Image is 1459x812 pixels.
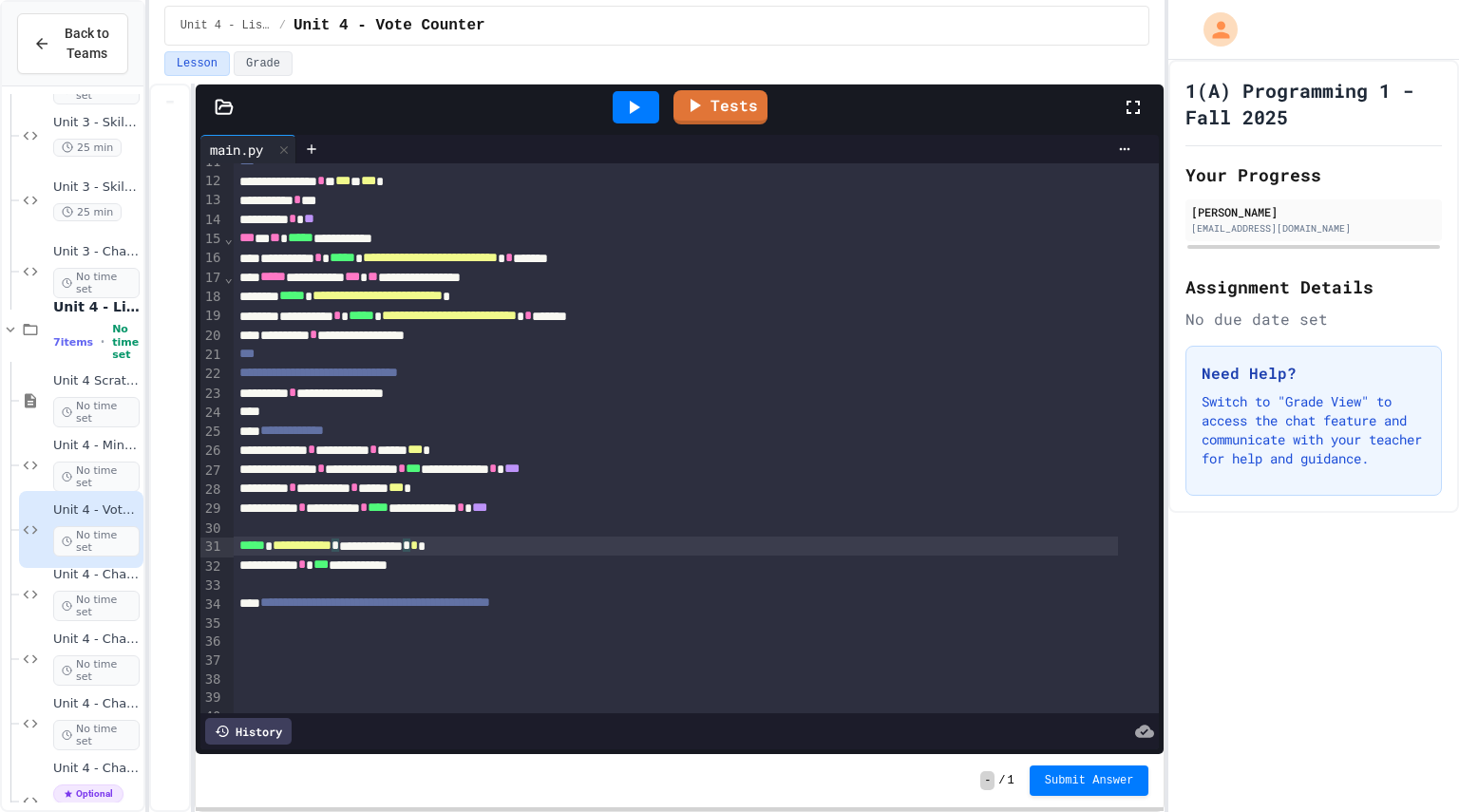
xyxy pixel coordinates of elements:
div: 38 [200,670,224,689]
button: Submit Answer [1030,765,1149,796]
div: 16 [200,249,224,268]
div: 17 [200,269,224,288]
span: Unit 3 - Challenge Project - 3 player Rock Paper Scissors [53,244,140,260]
div: 14 [200,211,224,230]
div: No due date set [1185,308,1442,330]
span: Unit 4 - Vote Counter [294,14,485,37]
div: 28 [200,481,224,500]
div: 25 [200,423,224,442]
h3: Need Help? [1202,362,1426,385]
div: 32 [200,557,224,576]
div: 22 [200,365,224,384]
span: / [998,773,1005,788]
div: 39 [200,689,224,708]
span: Unit 4 - Challenge Projects - Quizlet - Even groups [53,632,140,648]
span: No time set [53,591,140,621]
span: • [101,334,104,349]
div: 20 [200,327,224,346]
div: 34 [200,595,224,614]
span: No time set [53,462,140,492]
span: Unit 4 - Challenge Project - Gimkit random name generator [53,567,140,583]
span: Fold line [224,270,234,285]
span: Unit 4 - Min Max [53,438,140,454]
button: Grade [234,51,293,76]
div: 15 [200,230,224,249]
div: My Account [1184,8,1242,51]
h2: Assignment Details [1185,274,1442,300]
div: 29 [200,500,224,519]
span: Optional [53,784,123,803]
span: No time set [53,268,140,298]
span: Unit 4 - Vote Counter [53,502,140,519]
div: 33 [200,576,224,595]
div: 35 [200,614,224,633]
div: 13 [200,191,224,210]
span: Unit 4 - Challenge Project - Grade Calculator [53,761,140,777]
div: [EMAIL_ADDRESS][DOMAIN_NAME] [1191,221,1436,236]
div: main.py [200,135,296,163]
span: 25 min [53,203,122,221]
h2: Your Progress [1185,161,1442,188]
span: No time set [53,655,140,686]
div: 30 [200,519,224,538]
div: 24 [200,404,224,423]
span: Unit 4 - Lists [53,298,140,315]
div: [PERSON_NAME] [1191,203,1436,220]
span: No time set [112,323,140,361]
span: 7 items [53,336,93,349]
div: 21 [200,346,224,365]
div: main.py [200,140,273,160]
div: 31 [200,538,224,557]
div: 37 [200,651,224,670]
div: 27 [200,462,224,481]
button: Lesson [164,51,230,76]
div: 23 [200,385,224,404]
span: No time set [53,526,140,557]
div: 26 [200,442,224,461]
span: Fold line [224,231,234,246]
div: 40 [200,708,224,727]
span: 1 [1008,773,1014,788]
span: No time set [53,397,140,427]
span: - [980,771,995,790]
span: 25 min [53,139,122,157]
h1: 1(A) Programming 1 - Fall 2025 [1185,77,1442,130]
span: Submit Answer [1045,773,1134,788]
span: Unit 4 Scratch File [53,373,140,389]
span: Unit 4 - Challenge Project - Python Word Counter [53,696,140,712]
div: 19 [200,307,224,326]
div: 36 [200,633,224,651]
span: Unit 4 - Lists [180,18,272,33]
span: Unit 3 - Skills mastery - Guess the Word [53,179,140,196]
a: Tests [673,90,767,124]
span: No time set [53,720,140,750]
div: History [205,718,292,745]
div: 18 [200,288,224,307]
button: Back to Teams [17,13,128,74]
span: Unit 3 - Skills Mastery - Counting [53,115,140,131]
span: / [279,18,286,33]
div: 12 [200,172,224,191]
p: Switch to "Grade View" to access the chat feature and communicate with your teacher for help and ... [1202,392,1426,468]
span: Back to Teams [62,24,112,64]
